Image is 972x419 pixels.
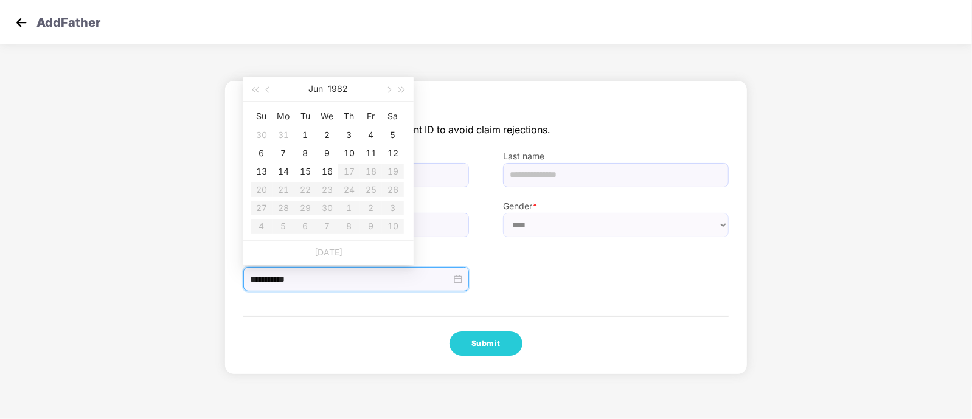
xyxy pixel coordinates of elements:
[342,128,356,142] div: 3
[364,128,378,142] div: 4
[294,126,316,144] td: 1982-06-01
[314,247,342,257] a: [DATE]
[386,146,400,161] div: 12
[316,106,338,126] th: We
[251,126,273,144] td: 1982-05-30
[251,106,273,126] th: Su
[342,146,356,161] div: 10
[316,144,338,162] td: 1982-06-09
[251,144,273,162] td: 1982-06-06
[338,106,360,126] th: Th
[36,13,100,28] p: Add Father
[320,128,335,142] div: 2
[320,164,335,179] div: 16
[338,144,360,162] td: 1982-06-10
[382,106,404,126] th: Sa
[298,164,313,179] div: 15
[12,13,30,32] img: svg+xml;base64,PHN2ZyB4bWxucz0iaHR0cDovL3d3dy53My5vcmcvMjAwMC9zdmciIHdpZHRoPSIzMCIgaGVpZ2h0PSIzMC...
[360,144,382,162] td: 1982-06-11
[298,146,313,161] div: 8
[273,126,294,144] td: 1982-05-31
[503,150,729,163] label: Last name
[273,162,294,181] td: 1982-06-14
[338,126,360,144] td: 1982-06-03
[364,146,378,161] div: 11
[382,144,404,162] td: 1982-06-12
[273,106,294,126] th: Mo
[503,199,729,213] label: Gender
[316,162,338,181] td: 1982-06-16
[386,128,400,142] div: 5
[254,146,269,161] div: 6
[294,162,316,181] td: 1982-06-15
[382,126,404,144] td: 1982-06-05
[450,331,522,356] button: Submit
[273,144,294,162] td: 1982-06-07
[276,128,291,142] div: 31
[360,126,382,144] td: 1982-06-04
[328,77,349,101] button: 1982
[294,106,316,126] th: Tu
[243,99,729,122] span: Father Detail
[254,164,269,179] div: 13
[309,77,324,101] button: Jun
[298,128,313,142] div: 1
[243,122,729,137] span: The detail should be as per government ID to avoid claim rejections.
[320,146,335,161] div: 9
[251,162,273,181] td: 1982-06-13
[316,126,338,144] td: 1982-06-02
[360,106,382,126] th: Fr
[276,164,291,179] div: 14
[276,146,291,161] div: 7
[254,128,269,142] div: 30
[294,144,316,162] td: 1982-06-08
